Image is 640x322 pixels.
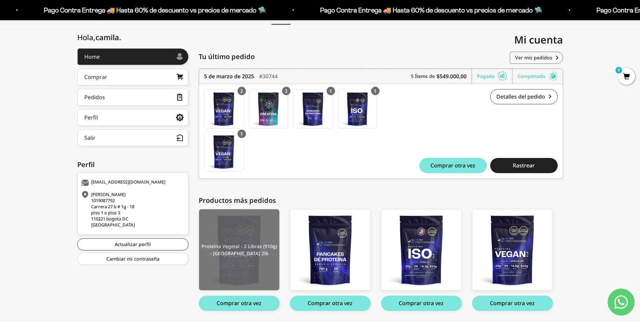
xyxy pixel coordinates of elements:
[294,89,332,128] img: Translation missing: es.Pancakes de Proteína - 770g
[249,89,288,129] a: Creatina Monohidrato - 300g
[199,52,255,62] span: Tu último pedido
[77,160,189,170] div: Perfil
[84,135,95,140] div: Salir
[513,163,535,168] span: Rastrear
[43,5,266,16] p: Pago Contra Entrega 🚚 Hasta 60% de descuento vs precios de mercado 🛸
[84,115,98,120] div: Perfil
[490,89,558,104] a: Detalles del pedido
[84,95,105,100] div: Pedidos
[199,296,280,311] button: Comprar otra vez
[77,238,189,250] a: Actualizar perfil
[510,52,563,64] a: Ver mis pedidos
[437,72,467,80] b: $549.000,00
[204,132,243,171] img: Translation missing: es.Proteína Vegetal - 2 Libras (910g) - Chocolate 2lb
[249,89,288,128] img: Translation missing: es.Creatina Monohidrato - 300g
[293,89,333,129] a: Pancakes de Proteína - 770g
[81,180,183,186] div: [EMAIL_ADDRESS][DOMAIN_NAME]
[430,163,475,168] span: Comprar otra vez
[618,73,635,81] a: 0
[381,209,462,290] img: ISO_VAINILLA_FRONT_large.png
[290,209,371,291] a: Pancakes de Proteína - 770g
[204,89,243,128] img: Translation missing: es.Proteína Vegetal - 2 Libras (910g) - Vainilla 2lb
[472,296,553,311] button: Comprar otra vez
[95,32,121,42] span: camila
[419,158,487,173] button: Comprar otra vez
[77,109,189,126] a: Perfil
[204,72,254,80] time: 5 de marzo de 2025
[119,32,121,42] span: .
[290,209,370,290] img: pancakes_e88486cb-b9d3-4de2-a681-74c2d7738d4a_large.png
[238,87,246,95] div: 2
[514,33,563,47] span: Mi cuenta
[327,87,335,95] div: 1
[319,5,542,16] p: Pago Contra Entrega 🚚 Hasta 60% de descuento vs precios de mercado 🛸
[490,158,558,173] button: Rastrear
[381,296,462,311] button: Comprar otra vez
[77,89,189,106] a: Pedidos
[290,296,371,311] button: Comprar otra vez
[84,54,100,59] div: Home
[282,87,290,95] div: 2
[199,209,279,290] img: vegan_vainilla_front_dc0bbf61-f205-4b1f-a117-6c03f5d8e3cd_large.png
[472,209,553,290] img: vegan_chocolate_front_d3d42756-6bc0-4b07-8bd4-0166aeaf21f9_large.png
[371,87,380,95] div: 1
[259,69,278,84] div: #30744
[77,129,189,146] button: Salir
[477,69,512,84] div: Pagado
[77,253,189,265] a: Cambiar mi contraseña
[338,89,377,129] a: Proteína Aislada (ISO) - 2 Libras (910g) - Vanilla
[204,132,244,171] a: Proteína Vegetal - 2 Libras (910g) - Chocolate 2lb
[199,209,280,291] a: Proteína Vegetal - 2 Libras (910g) - [GEOGRAPHIC_DATA] 2lb
[381,209,462,291] a: Proteína Aislada (ISO) - 2 Libras (910g) - Vanilla
[411,69,472,84] div: 5 Ítems de
[77,33,121,42] div: Hola,
[518,69,558,84] div: Completado
[199,195,563,206] div: Productos más pedidos
[77,48,189,65] a: Home
[204,89,244,129] a: Proteína Vegetal - 2 Libras (910g) - Vainilla 2lb
[615,66,623,74] mark: 0
[81,191,183,228] div: [PERSON_NAME] 1019087792 Carrera 27 b # 1g - 18 piso 1 o piso 3 110221 bogota DC [GEOGRAPHIC_DATA]
[84,74,107,80] div: Comprar
[338,89,377,128] img: Translation missing: es.Proteína Aislada (ISO) - 2 Libras (910g) - Vanilla
[77,69,189,85] a: Comprar
[238,130,246,138] div: 1
[472,209,553,291] a: Proteína Vegetal - 2 Libras (910g) - Chocolate 2lb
